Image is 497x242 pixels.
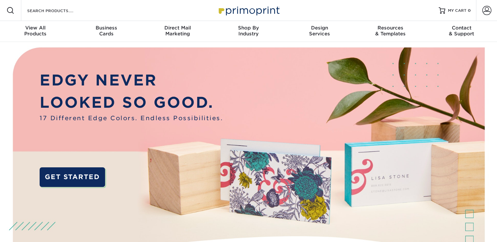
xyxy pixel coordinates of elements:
div: Marketing [142,25,213,37]
a: Direct MailMarketing [142,21,213,42]
div: & Templates [355,25,426,37]
span: Business [71,25,142,31]
a: DesignServices [284,21,355,42]
span: Shop By [213,25,284,31]
img: Primoprint [216,3,281,17]
span: MY CART [448,8,467,13]
span: Contact [426,25,497,31]
span: Resources [355,25,426,31]
a: Resources& Templates [355,21,426,42]
div: Industry [213,25,284,37]
div: Cards [71,25,142,37]
span: Direct Mail [142,25,213,31]
a: BusinessCards [71,21,142,42]
span: 0 [468,8,471,13]
div: Services [284,25,355,37]
span: Design [284,25,355,31]
p: EDGY NEVER [40,69,223,91]
a: Shop ByIndustry [213,21,284,42]
span: 17 Different Edge Colors. Endless Possibilities. [40,114,223,122]
p: LOOKED SO GOOD. [40,91,223,114]
input: SEARCH PRODUCTS..... [27,7,90,14]
a: Contact& Support [426,21,497,42]
a: GET STARTED [40,167,105,187]
div: & Support [426,25,497,37]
